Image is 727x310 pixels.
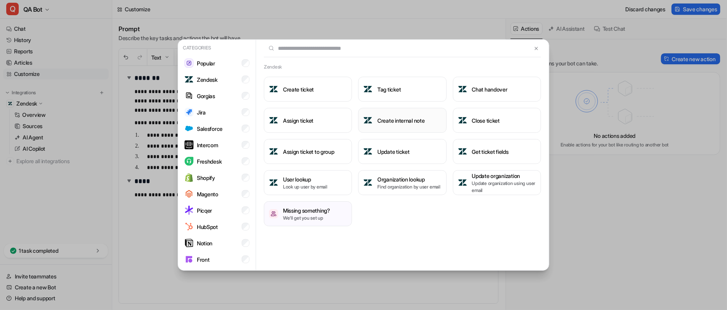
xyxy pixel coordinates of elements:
button: Tag ticketTag ticket [358,77,446,102]
p: Salesforce [197,125,223,133]
img: Assign ticket to group [269,147,278,156]
p: HubSpot [197,223,218,231]
p: Jira [197,108,206,116]
h3: Update ticket [377,148,409,156]
p: Picqer [197,206,212,215]
button: User lookupUser lookupLook up user by email [264,170,352,195]
p: Freshdesk [197,157,221,166]
p: Gorgias [197,92,215,100]
h3: Missing something? [283,206,330,215]
h3: User lookup [283,175,327,183]
img: Create ticket [269,85,278,94]
button: Close ticketClose ticket [453,108,541,133]
img: Get ticket fields [458,147,467,156]
p: Find organization by user email [377,183,440,190]
img: Create internal note [363,116,373,125]
img: Chat handover [458,85,467,94]
h3: Organization lookup [377,175,440,183]
button: /missing-somethingMissing something?We'll get you set up [264,201,352,226]
h3: Assign ticket [283,116,313,125]
h3: Chat handover [472,85,508,93]
h3: Update organization [472,172,536,180]
img: Update organization [458,178,467,187]
button: Update organizationUpdate organizationUpdate organization using user email [453,170,541,195]
h3: Tag ticket [377,85,401,93]
img: /missing-something [269,209,278,218]
button: Update ticketUpdate ticket [358,139,446,164]
h2: Zendesk [264,63,282,70]
button: Assign ticketAssign ticket [264,108,352,133]
img: Organization lookup [363,178,373,187]
h3: Create internal note [377,116,425,125]
p: Popular [197,59,215,67]
h3: Create ticket [283,85,314,93]
p: We'll get you set up [283,215,330,222]
img: Close ticket [458,116,467,125]
img: Tag ticket [363,85,373,94]
button: Create internal noteCreate internal note [358,108,446,133]
button: Chat handoverChat handover [453,77,541,102]
img: User lookup [269,178,278,187]
p: Look up user by email [283,183,327,190]
h3: Get ticket fields [472,148,509,156]
button: Organization lookupOrganization lookupFind organization by user email [358,170,446,195]
img: Assign ticket [269,116,278,125]
p: Update organization using user email [472,180,536,194]
p: Magento [197,190,218,198]
button: Assign ticket to groupAssign ticket to group [264,139,352,164]
img: Update ticket [363,147,373,156]
h3: Assign ticket to group [283,148,334,156]
p: Zendesk [197,76,218,84]
p: Categories [181,43,253,53]
button: Create ticketCreate ticket [264,77,352,102]
button: Get ticket fieldsGet ticket fields [453,139,541,164]
p: Shopify [197,174,215,182]
p: Intercom [197,141,218,149]
h3: Close ticket [472,116,500,125]
p: Front [197,255,210,264]
p: Notion [197,239,212,247]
